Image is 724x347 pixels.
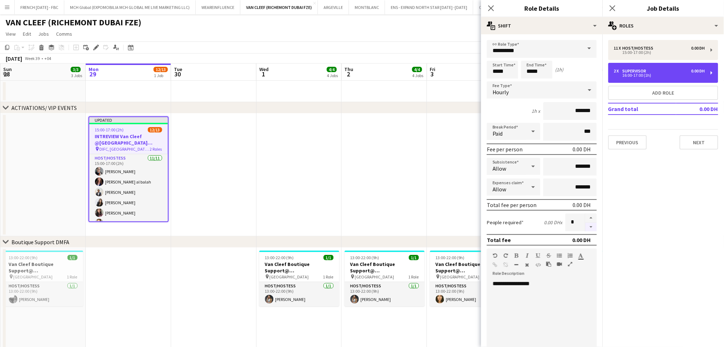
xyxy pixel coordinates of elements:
span: 1 Role [323,274,334,280]
a: Edit [20,29,34,39]
button: Strikethrough [546,253,551,258]
h3: Job Details [603,4,724,13]
app-job-card: 13:00-22:00 (9h)1/1Van Cleef Boutique Support@ [GEOGRAPHIC_DATA] [GEOGRAPHIC_DATA]1 RoleHost/Host... [259,251,339,306]
app-card-role: Host/Hostess1/113:00-22:00 (9h)[PERSON_NAME] [259,282,339,306]
td: 0.00 DH [676,103,718,115]
div: Total fee [487,236,511,243]
div: 15:00-17:00 (2h) [614,51,705,54]
span: Wed [259,66,269,72]
span: Sun [3,66,12,72]
div: 1h x [532,108,540,114]
span: 13:00-22:00 (9h) [9,255,38,260]
button: Undo [493,253,498,258]
span: Edit [23,31,31,37]
div: 2 x [614,69,623,74]
div: ACTIVATIONS/ VIP EVENTS [11,104,77,111]
span: 13:00-22:00 (9h) [436,255,465,260]
div: Fee per person [487,146,523,153]
h3: Van Cleef Boutique Support@ [GEOGRAPHIC_DATA] [259,261,339,274]
button: WEAREINFLUENCE [196,0,240,14]
app-card-role: Host/Hostess1/113:00-22:00 (9h)[PERSON_NAME] [345,282,425,306]
a: Comms [53,29,75,39]
button: Horizontal Line [514,262,519,268]
button: Insert video [557,261,562,267]
span: [GEOGRAPHIC_DATA] [355,274,394,280]
span: 15:00-17:00 (2h) [95,127,124,132]
app-job-card: 13:00-22:00 (9h)1/1Van Cleef Boutique Support@ [GEOGRAPHIC_DATA] [GEOGRAPHIC_DATA]1 RoleHost/Host... [345,251,425,306]
span: Tue [174,66,182,72]
h3: Role Details [481,4,603,13]
span: Thu [345,66,354,72]
span: [GEOGRAPHIC_DATA] [440,274,480,280]
button: HTML Code [535,262,540,268]
span: Hourly [493,89,509,96]
div: Updated [89,117,168,123]
button: Fullscreen [568,261,573,267]
span: 2 [344,70,354,78]
button: Increase [585,213,597,223]
button: FRENCH [DATE] - FBC [15,0,64,14]
app-card-role: Host/Hostess1/113:00-22:00 (9h)[PERSON_NAME] [3,282,83,306]
button: CHERRY ON TOP [473,0,514,14]
button: ENS - EXPAND NORTH STAR [DATE] -[DATE] [385,0,473,14]
button: Unordered List [557,253,562,258]
div: 0.00 DH [573,201,591,208]
span: 1 Role [409,274,419,280]
span: Allow [493,186,506,193]
label: People required [487,219,524,226]
h3: Van Cleef Boutique Support@ [GEOGRAPHIC_DATA] [3,261,83,274]
div: Supervisor [623,69,649,74]
div: 1 Job [154,73,168,78]
div: [DATE] [6,55,22,62]
span: 13:00-22:00 (9h) [350,255,379,260]
button: Italic [525,253,530,258]
span: 13:00-22:00 (9h) [265,255,294,260]
h1: VAN CLEEF (RICHEMONT DUBAI FZE) [6,17,141,28]
app-card-role: Host/Hostess1/113:00-22:00 (9h)[PERSON_NAME] [430,282,510,306]
button: Clear Formatting [525,262,530,268]
span: Fri [430,66,436,72]
button: MONTBLANC [349,0,385,14]
button: ARGEVILLE [318,0,349,14]
td: Grand total [608,103,676,115]
div: 4 Jobs [413,73,424,78]
span: View [6,31,16,37]
button: Add role [608,86,718,100]
span: 3/3 [71,67,81,72]
span: 1/1 [324,255,334,260]
span: [GEOGRAPHIC_DATA] [14,274,53,280]
div: 0.00 DH x [544,219,563,226]
span: Comms [56,31,72,37]
h3: Van Cleef Boutique Support@ [GEOGRAPHIC_DATA] [345,261,425,274]
span: Week 39 [24,56,41,61]
button: Underline [535,253,540,258]
span: 1/1 [68,255,78,260]
button: Ordered List [568,253,573,258]
div: Shift [481,17,603,34]
div: 0.00 DH [691,69,705,74]
app-job-card: Updated15:00-17:00 (2h)12/13INTREVIEW Van Cleef @[GEOGRAPHIC_DATA] Watch Week 2025 DIFC, [GEOGRAP... [89,116,169,222]
span: 4/4 [412,67,422,72]
span: DIFC, [GEOGRAPHIC_DATA], Level 23 [100,146,150,152]
div: 13:00-22:00 (9h)1/1Van Cleef Boutique Support@ [GEOGRAPHIC_DATA] [GEOGRAPHIC_DATA]1 RoleHost/Host... [430,251,510,306]
button: Text Color [578,253,583,258]
button: Previous [608,135,647,150]
div: 4 Jobs [327,73,338,78]
div: Roles [603,17,724,34]
button: Redo [503,253,508,258]
span: 1/1 [409,255,419,260]
div: (1h) [555,66,564,73]
div: 16:00-17:00 (1h) [614,74,705,77]
span: 28 [2,70,12,78]
span: Mon [89,66,99,72]
div: 0.00 DH [691,46,705,51]
span: 1 [258,70,269,78]
span: Allow [493,165,506,172]
app-job-card: 13:00-22:00 (9h)1/1Van Cleef Boutique Support@ [GEOGRAPHIC_DATA] [GEOGRAPHIC_DATA]1 RoleHost/Host... [3,251,83,306]
button: Bold [514,253,519,258]
app-card-role: Host/Hostess11/1115:00-17:00 (2h)[PERSON_NAME][PERSON_NAME] al balah[PERSON_NAME][PERSON_NAME][PE... [89,154,168,282]
div: 3 Jobs [71,73,82,78]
